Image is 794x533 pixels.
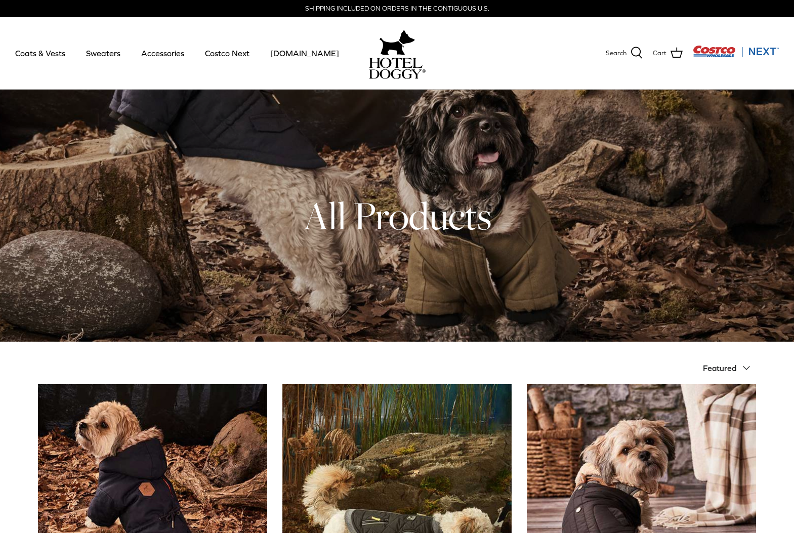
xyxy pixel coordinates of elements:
a: Coats & Vests [6,36,74,70]
a: Visit Costco Next [693,52,779,59]
span: Search [606,48,626,59]
h1: All Products [38,191,757,240]
a: Sweaters [77,36,130,70]
a: hoteldoggy.com hoteldoggycom [369,27,426,79]
img: hoteldoggycom [369,58,426,79]
a: [DOMAIN_NAME] [261,36,348,70]
a: Accessories [132,36,193,70]
button: Featured [703,357,757,379]
img: Costco Next [693,45,779,58]
a: Costco Next [196,36,259,70]
a: Search [606,47,643,60]
span: Featured [703,363,736,373]
span: Cart [653,48,666,59]
a: Cart [653,47,683,60]
img: hoteldoggy.com [380,27,415,58]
